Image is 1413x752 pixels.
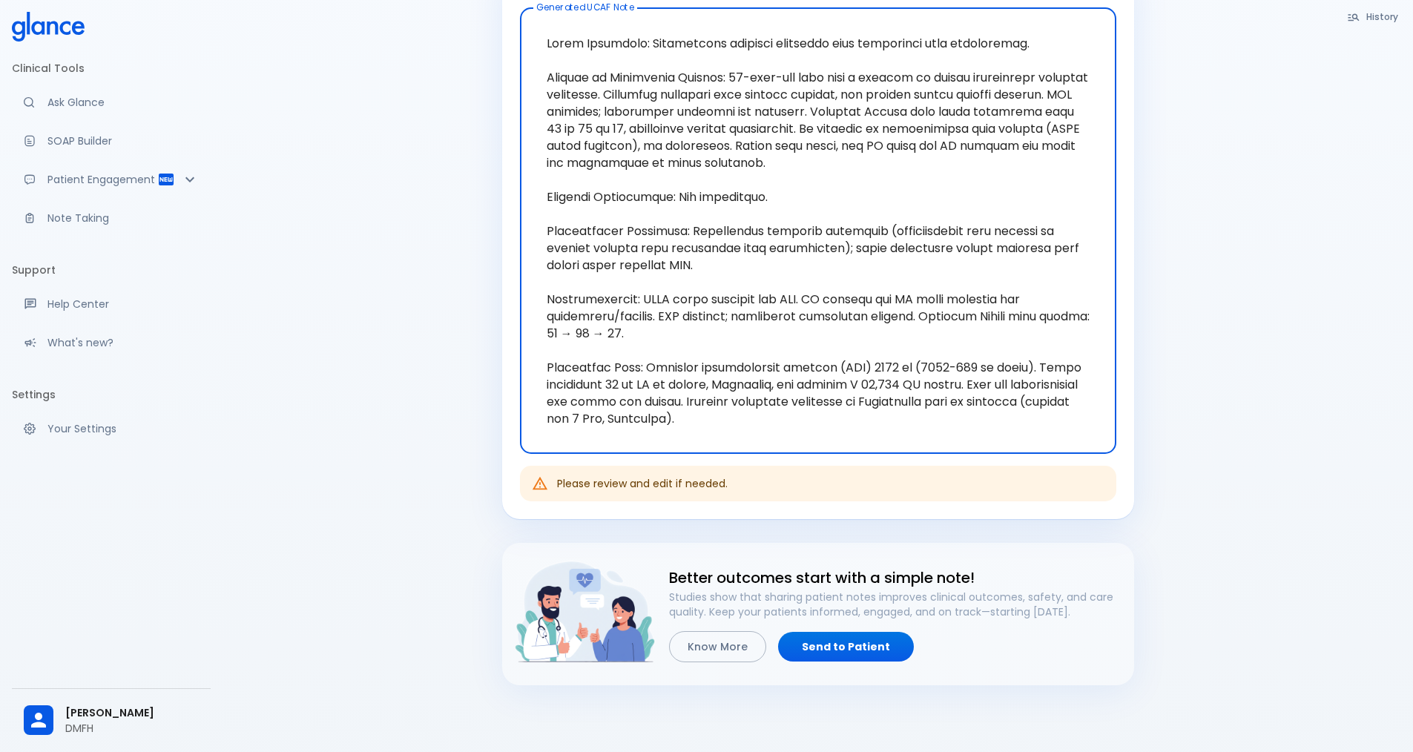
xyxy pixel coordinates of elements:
a: Get help from our support team [12,288,211,320]
li: Clinical Tools [12,50,211,86]
button: Know More [669,631,766,663]
button: History [1340,6,1407,27]
label: Generated UCAF Note [536,1,634,13]
p: SOAP Builder [47,133,199,148]
li: Settings [12,377,211,412]
a: Manage your settings [12,412,211,445]
p: What's new? [47,335,199,350]
a: Docugen: Compose a clinical documentation in seconds [12,125,211,157]
div: [PERSON_NAME]DMFH [12,695,211,746]
img: doctor-and-patient-engagement-HyWS9NFy.png [514,555,657,670]
p: DMFH [65,721,199,736]
a: Moramiz: Find ICD10AM codes instantly [12,86,211,119]
textarea: Lorem Ipsumdolo: Sitametcons adipisci elitseddo eius temporinci utla etdoloremag. Aliquae ad Mini... [530,20,1106,442]
li: Support [12,252,211,288]
p: Patient Engagement [47,172,157,187]
p: Note Taking [47,211,199,225]
h6: Better outcomes start with a simple note! [669,566,1122,590]
div: Please review and edit if needed. [557,470,728,497]
p: Your Settings [47,421,199,436]
p: Help Center [47,297,199,311]
a: Send to Patient [778,632,914,662]
a: Advanced note-taking [12,202,211,234]
p: Studies show that sharing patient notes improves clinical outcomes, safety, and care quality. Kee... [669,590,1122,619]
div: Recent updates and feature releases [12,326,211,359]
span: [PERSON_NAME] [65,705,199,721]
div: Patient Reports & Referrals [12,163,211,196]
p: Ask Glance [47,95,199,110]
